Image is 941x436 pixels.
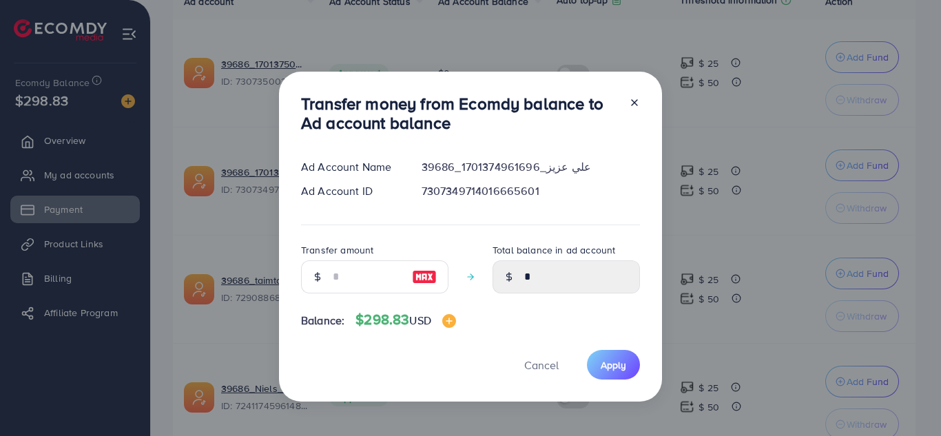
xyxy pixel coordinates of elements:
[411,159,651,175] div: 39686_علي عزيز_1701374961696
[601,358,626,372] span: Apply
[355,311,456,329] h4: $298.83
[882,374,931,426] iframe: Chat
[412,269,437,285] img: image
[493,243,615,257] label: Total balance in ad account
[524,357,559,373] span: Cancel
[290,183,411,199] div: Ad Account ID
[507,350,576,380] button: Cancel
[409,313,431,328] span: USD
[301,94,618,134] h3: Transfer money from Ecomdy balance to Ad account balance
[411,183,651,199] div: 7307349714016665601
[301,313,344,329] span: Balance:
[290,159,411,175] div: Ad Account Name
[587,350,640,380] button: Apply
[442,314,456,328] img: image
[301,243,373,257] label: Transfer amount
